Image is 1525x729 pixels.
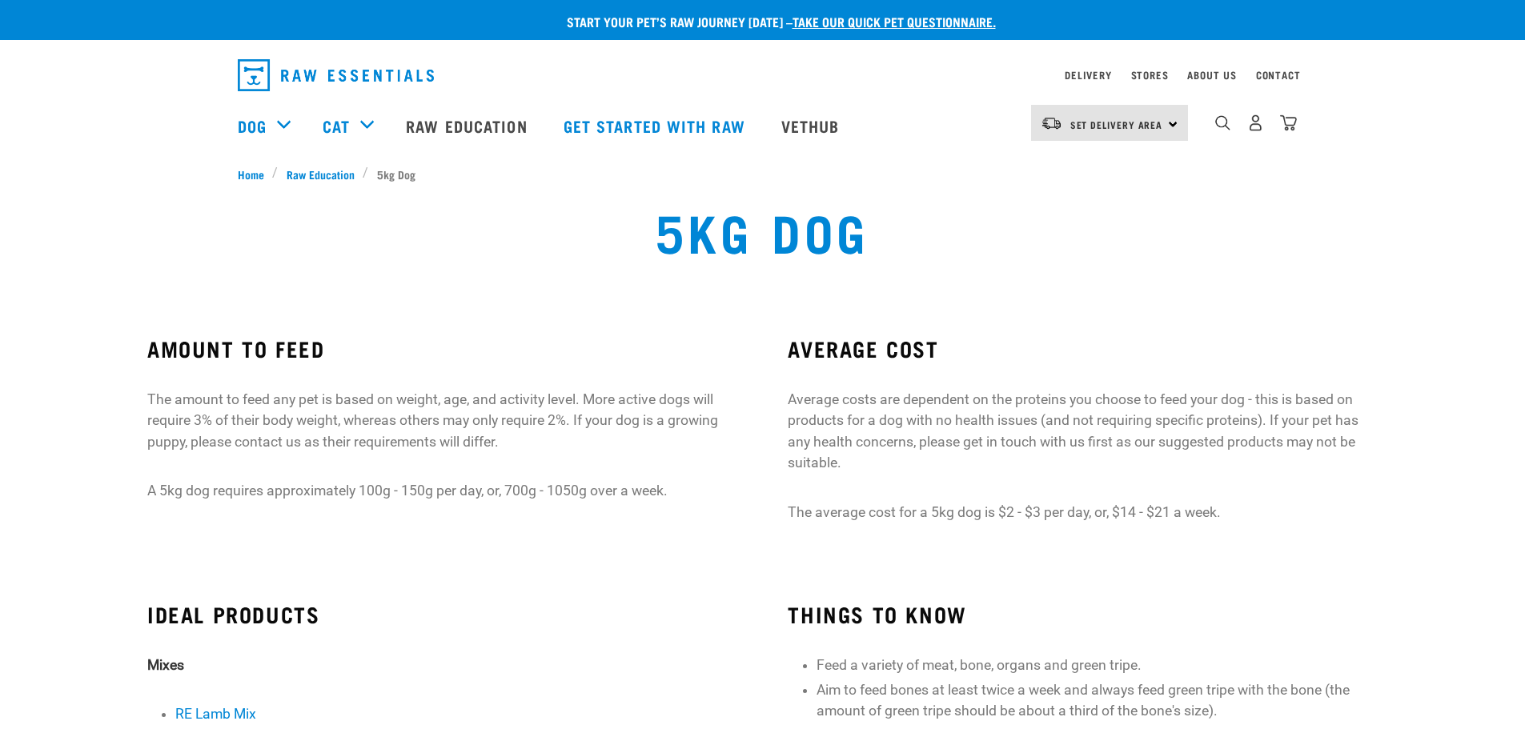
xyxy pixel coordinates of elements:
a: Home [238,166,273,182]
a: Dog [238,114,267,138]
h3: THINGS TO KNOW [788,602,1377,627]
li: Feed a variety of meat, bone, organs and green tripe. [817,655,1378,675]
p: The amount to feed any pet is based on weight, age, and activity level. More active dogs will req... [147,389,736,452]
p: A 5kg dog requires approximately 100g - 150g per day, or, 700g - 1050g over a week. [147,480,736,501]
a: Contact [1256,72,1301,78]
span: Home [238,166,264,182]
a: Raw Education [390,94,547,158]
img: user.png [1247,114,1264,131]
a: RE Lamb Mix [175,706,256,722]
h3: IDEAL PRODUCTS [147,602,736,627]
a: Delivery [1065,72,1111,78]
span: Set Delivery Area [1070,122,1163,127]
img: van-moving.png [1041,116,1062,130]
a: Raw Education [278,166,363,182]
span: Raw Education [287,166,355,182]
h3: AVERAGE COST [788,336,1377,361]
p: Average costs are dependent on the proteins you choose to feed your dog - this is based on produc... [788,389,1377,474]
h1: 5kg Dog [656,202,870,259]
nav: breadcrumbs [238,166,1288,182]
nav: dropdown navigation [225,53,1301,98]
a: Get started with Raw [548,94,765,158]
h3: AMOUNT TO FEED [147,336,736,361]
li: Aim to feed bones at least twice a week and always feed green tripe with the bone (the amount of ... [817,679,1378,722]
strong: Mixes [147,657,184,673]
a: About Us [1187,72,1236,78]
a: Stores [1131,72,1169,78]
a: Vethub [765,94,860,158]
p: The average cost for a 5kg dog is $2 - $3 per day, or, $14 - $21 a week. [788,502,1377,523]
a: Cat [323,114,350,138]
img: Raw Essentials Logo [238,59,434,91]
img: home-icon-1@2x.png [1215,115,1230,130]
img: home-icon@2x.png [1280,114,1297,131]
a: take our quick pet questionnaire. [793,18,996,25]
